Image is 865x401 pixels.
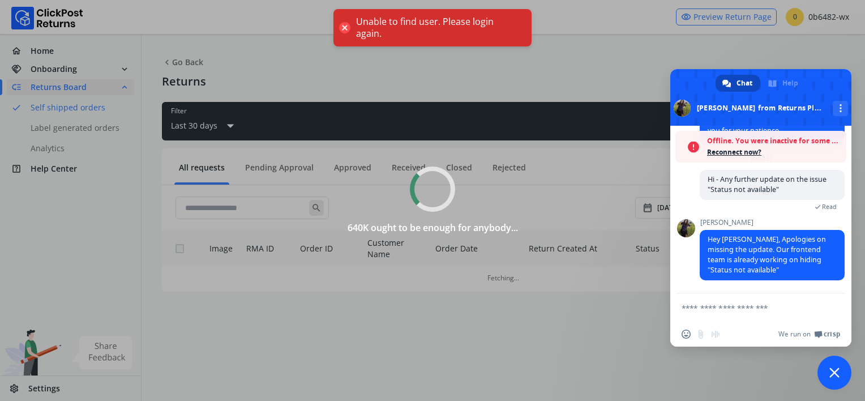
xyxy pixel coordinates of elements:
[817,356,851,390] div: Close chat
[822,203,837,211] span: Read
[356,16,520,40] div: Unable to find user. Please login again.
[708,174,827,194] span: Hi - Any further update on the issue "Status not available"
[259,221,605,234] p: 640K ought to be enough for anybody...
[707,135,841,147] span: Offline. You were inactive for some time.
[708,234,826,275] span: Hey [PERSON_NAME], Apologies on missing the update. Our frontend team is already working on hidin...
[682,303,815,313] textarea: Compose your message...
[716,75,760,92] div: Chat
[833,101,848,116] div: More channels
[700,219,845,227] span: [PERSON_NAME]
[778,330,840,339] a: We run onCrisp
[682,330,691,339] span: Insert an emoji
[736,75,752,92] span: Chat
[707,147,841,158] span: Reconnect now?
[824,330,840,339] span: Crisp
[708,116,829,135] span: Team is checking this further. Thank you for your patience.
[778,330,811,339] span: We run on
